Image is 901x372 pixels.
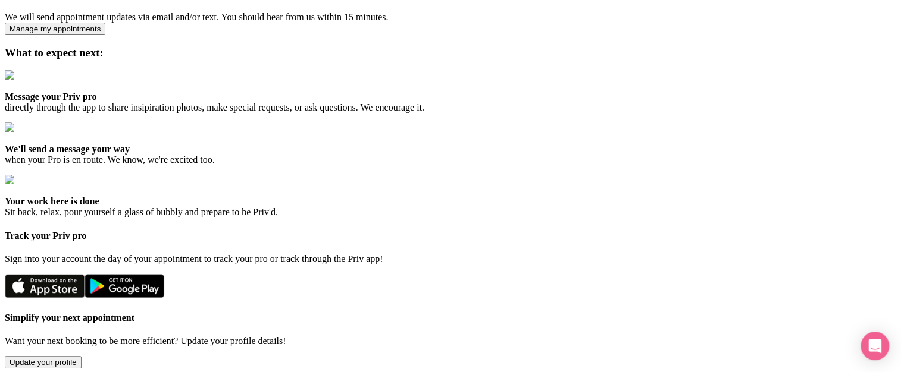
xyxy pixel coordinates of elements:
p: when your Pro is en route. We know, we're excited too. [5,144,896,165]
img: expect_2.21d08648.svg [5,122,14,132]
div: Open Intercom Messenger [861,332,889,360]
h4: Simplify your next appointment [5,313,896,323]
div: We will send appointment updates via email and/or text. You should hear from us within 15 minutes. [5,12,896,23]
p: Want your next booking to be more efficient? Update your profile details! [5,336,896,346]
p: Sit back, relax, pour yourself a glass of bubbly and prepare to be Priv'd. [5,196,896,217]
b: Your work here is done [5,196,99,206]
img: Get it on Google Play [85,274,164,298]
b: We'll send a message your way [5,144,130,154]
p: Sign into your account the day of your appointment to track your pro or track through the Priv app! [5,254,896,264]
h3: What to expect next: [5,46,896,59]
img: Download on the App Store [5,274,85,298]
p: directly through the app to share insipiration photos, make special requests, or ask questions. W... [5,92,896,113]
h4: Track your Priv pro [5,231,896,241]
button: Manage my appointments [5,23,105,35]
img: expect_3.dc7fe41b.svg [5,175,14,184]
img: expect_1.1e0e7cf9.svg [5,70,14,80]
b: Message your Priv pro [5,92,97,102]
button: Update your profile [5,356,82,368]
